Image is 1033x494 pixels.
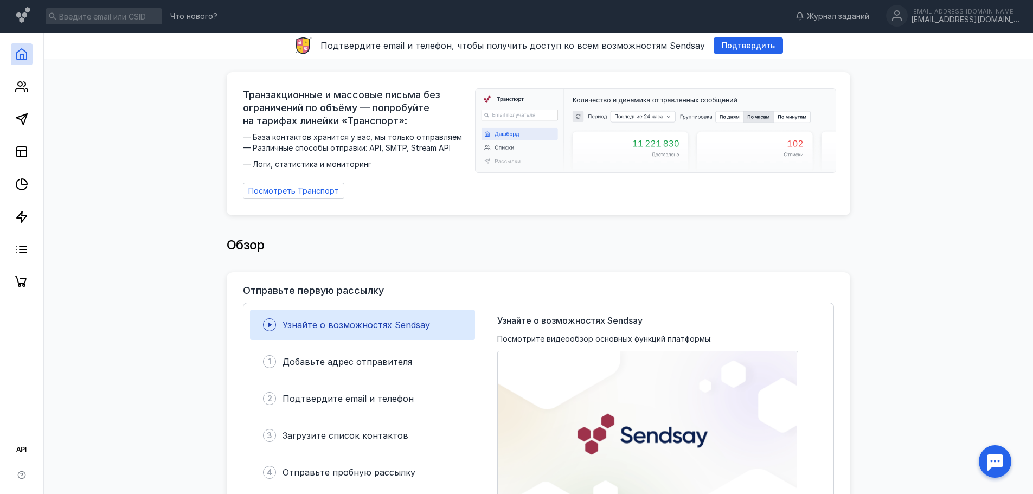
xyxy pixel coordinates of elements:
[165,12,223,20] a: Что нового?
[283,430,408,441] span: Загрузите список контактов
[497,333,712,344] span: Посмотрите видеообзор основных функций платформы:
[283,319,430,330] span: Узнайте о возможностях Sendsay
[243,88,469,127] span: Транзакционные и массовые письма без ограничений по объёму — попробуйте на тарифах линейки «Транс...
[476,89,836,172] img: dashboard-transport-banner
[911,15,1019,24] div: [EMAIL_ADDRESS][DOMAIN_NAME]
[248,187,339,196] span: Посмотреть Транспорт
[267,430,272,441] span: 3
[170,12,217,20] span: Что нового?
[267,467,272,478] span: 4
[497,314,643,327] span: Узнайте о возможностях Sendsay
[283,467,415,478] span: Отправьте пробную рассылку
[46,8,162,24] input: Введите email или CSID
[227,237,265,253] span: Обзор
[714,37,783,54] button: Подтвердить
[243,132,469,170] span: — База контактов хранится у вас, мы только отправляем — Различные способы отправки: API, SMTP, St...
[790,11,875,22] a: Журнал заданий
[722,41,775,50] span: Подтвердить
[283,356,412,367] span: Добавьте адрес отправителя
[320,40,705,51] span: Подтвердите email и телефон, чтобы получить доступ ко всем возможностям Sendsay
[268,356,271,367] span: 1
[807,11,869,22] span: Журнал заданий
[267,393,272,404] span: 2
[911,8,1019,15] div: [EMAIL_ADDRESS][DOMAIN_NAME]
[243,285,384,296] h3: Отправьте первую рассылку
[243,183,344,199] a: Посмотреть Транспорт
[283,393,414,404] span: Подтвердите email и телефон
